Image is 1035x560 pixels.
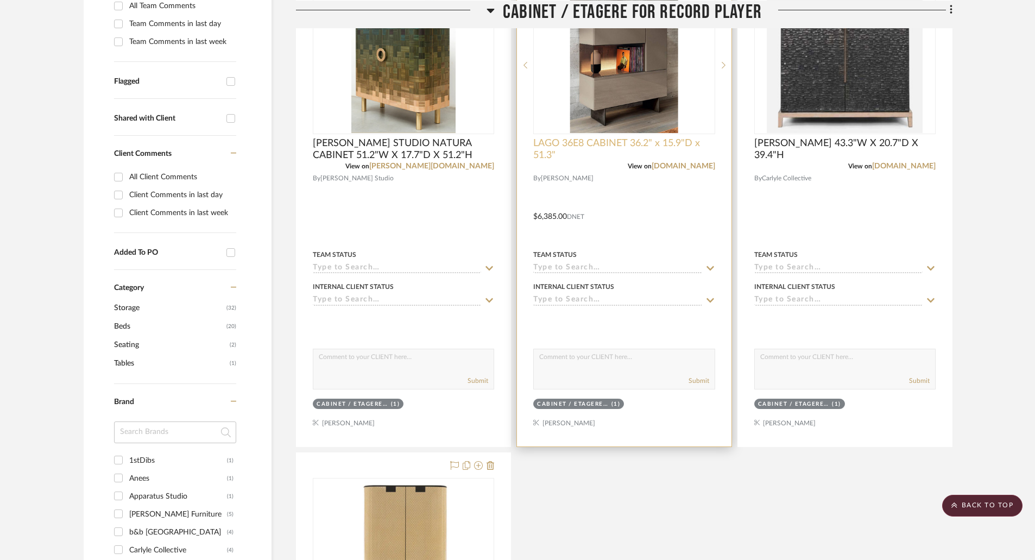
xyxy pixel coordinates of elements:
[391,400,400,408] div: (1)
[762,173,811,184] span: Carlyle Collective
[628,163,652,169] span: View on
[313,173,320,184] span: By
[129,452,227,469] div: 1stDibs
[537,400,609,408] div: CABINET / ETAGERE FOR RECORD PLAYER
[227,488,233,505] div: (1)
[942,495,1023,517] scroll-to-top-button: BACK TO TOP
[114,398,134,406] span: Brand
[541,173,594,184] span: [PERSON_NAME]
[114,317,224,336] span: Beds
[226,299,236,317] span: (32)
[533,173,541,184] span: By
[114,150,172,158] span: Client Comments
[227,506,233,523] div: (5)
[114,421,236,443] input: Search Brands
[114,284,144,293] span: Category
[533,295,702,306] input: Type to Search…
[114,77,221,86] div: Flagged
[226,318,236,335] span: (20)
[227,470,233,487] div: (1)
[114,354,227,373] span: Tables
[129,524,227,541] div: b&b [GEOGRAPHIC_DATA]
[313,137,494,161] span: [PERSON_NAME] STUDIO NATURA CABINET 51.2"W X 17.7"D X 51.2"H
[129,506,227,523] div: [PERSON_NAME] Furniture
[313,263,481,274] input: Type to Search…
[754,263,923,274] input: Type to Search…
[114,248,221,257] div: Added To PO
[611,400,621,408] div: (1)
[313,295,481,306] input: Type to Search…
[369,162,494,170] a: [PERSON_NAME][DOMAIN_NAME]
[129,488,227,505] div: Apparatus Studio
[754,250,798,260] div: Team Status
[227,452,233,469] div: (1)
[533,250,577,260] div: Team Status
[129,470,227,487] div: Anees
[227,542,233,559] div: (4)
[320,173,394,184] span: [PERSON_NAME] Studio
[872,162,936,170] a: [DOMAIN_NAME]
[345,163,369,169] span: View on
[533,263,702,274] input: Type to Search…
[652,162,715,170] a: [DOMAIN_NAME]
[754,173,762,184] span: By
[114,336,227,354] span: Seating
[230,355,236,372] span: (1)
[129,186,233,204] div: Client Comments in last day
[313,282,394,292] div: Internal Client Status
[909,376,930,386] button: Submit
[754,137,936,161] span: [PERSON_NAME] 43.3"W X 20.7"D X 39.4"H
[313,250,356,260] div: Team Status
[317,400,388,408] div: CABINET / ETAGERE FOR RECORD PLAYER
[533,282,614,292] div: Internal Client Status
[230,336,236,354] span: (2)
[754,295,923,306] input: Type to Search…
[129,168,233,186] div: All Client Comments
[129,542,227,559] div: Carlyle Collective
[114,299,224,317] span: Storage
[129,15,233,33] div: Team Comments in last day
[533,137,715,161] span: LAGO 36E8 CABINET 36.2" x 15.9"D x 51.3"
[129,33,233,51] div: Team Comments in last week
[129,204,233,222] div: Client Comments in last week
[468,376,488,386] button: Submit
[227,524,233,541] div: (4)
[832,400,841,408] div: (1)
[848,163,872,169] span: View on
[689,376,709,386] button: Submit
[754,282,835,292] div: Internal Client Status
[114,114,221,123] div: Shared with Client
[758,400,830,408] div: CABINET / ETAGERE FOR RECORD PLAYER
